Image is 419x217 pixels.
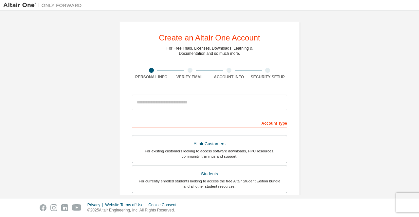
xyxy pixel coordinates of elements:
[171,74,210,80] div: Verify Email
[136,169,283,178] div: Students
[159,34,260,42] div: Create an Altair One Account
[3,2,85,8] img: Altair One
[136,139,283,148] div: Altair Customers
[209,74,248,80] div: Account Info
[167,46,253,56] div: For Free Trials, Licenses, Downloads, Learning & Documentation and so much more.
[61,204,68,211] img: linkedin.svg
[105,202,148,208] div: Website Terms of Use
[132,117,287,128] div: Account Type
[72,204,82,211] img: youtube.svg
[248,74,287,80] div: Security Setup
[50,204,57,211] img: instagram.svg
[87,202,105,208] div: Privacy
[136,178,283,189] div: For currently enrolled students looking to access the free Altair Student Edition bundle and all ...
[40,204,46,211] img: facebook.svg
[87,208,180,213] p: © 2025 Altair Engineering, Inc. All Rights Reserved.
[148,202,180,208] div: Cookie Consent
[136,148,283,159] div: For existing customers looking to access software downloads, HPC resources, community, trainings ...
[132,74,171,80] div: Personal Info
